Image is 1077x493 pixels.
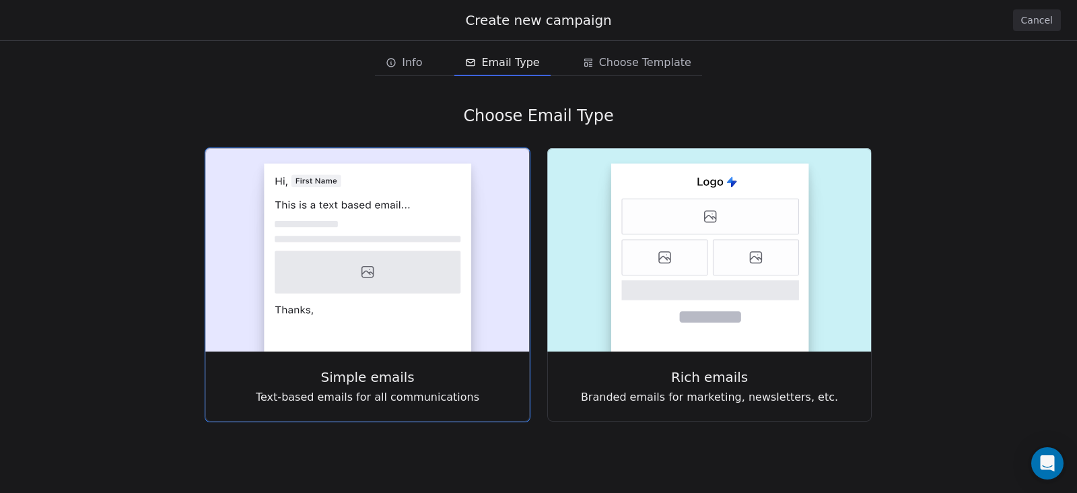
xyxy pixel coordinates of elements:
[581,389,838,405] span: Branded emails for marketing, newsletters, etc.
[256,389,479,405] span: Text-based emails for all communications
[481,55,539,71] span: Email Type
[402,55,422,71] span: Info
[671,368,748,387] span: Rich emails
[205,106,872,126] div: Choose Email Type
[375,49,702,76] div: email creation steps
[1013,9,1061,31] button: Cancel
[16,11,1061,30] div: Create new campaign
[321,368,415,387] span: Simple emails
[599,55,691,71] span: Choose Template
[1031,447,1064,480] div: Open Intercom Messenger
